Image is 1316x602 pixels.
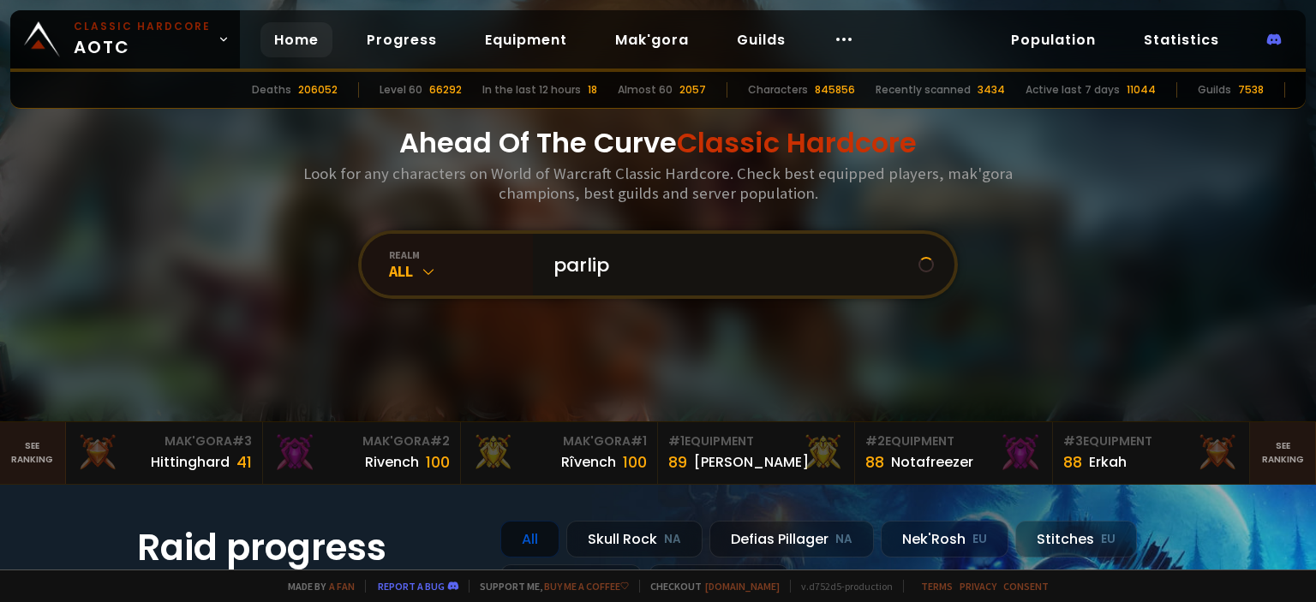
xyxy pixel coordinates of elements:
a: Terms [921,580,953,593]
div: Characters [748,82,808,98]
div: 18 [588,82,597,98]
div: Level 60 [380,82,422,98]
h1: Raid progress [137,521,480,575]
div: Rîvench [561,451,616,473]
div: In the last 12 hours [482,82,581,98]
h1: Ahead Of The Curve [399,122,917,164]
span: # 2 [430,432,450,450]
small: EU [972,531,987,548]
div: 88 [865,450,884,474]
a: Population [997,22,1110,57]
span: v. d752d5 - production [790,580,893,593]
a: #2Equipment88Notafreezer [855,422,1052,484]
div: 41 [236,450,252,474]
a: Privacy [960,580,996,593]
span: Made by [278,580,355,593]
a: Report a bug [378,580,445,593]
div: 11044 [1127,82,1156,98]
a: a fan [329,580,355,593]
input: Search a character... [543,234,918,295]
a: Home [260,22,332,57]
div: Recently scanned [876,82,971,98]
span: AOTC [74,19,211,60]
span: # 1 [631,432,647,450]
div: Active last 7 days [1026,82,1120,98]
span: Classic Hardcore [677,123,917,162]
div: Mak'Gora [273,432,449,450]
div: Nek'Rosh [881,521,1008,557]
div: [PERSON_NAME] [694,451,809,473]
a: #1Equipment89[PERSON_NAME] [658,422,855,484]
span: # 3 [1063,432,1083,450]
div: 88 [1063,450,1082,474]
span: Support me, [469,580,629,593]
div: Mak'Gora [471,432,647,450]
a: Guilds [723,22,799,57]
a: Mak'Gora#1Rîvench100 [461,422,658,484]
div: Equipment [668,432,844,450]
div: Notafreezer [891,451,973,473]
div: realm [389,248,533,261]
a: Mak'Gora#2Rivench100 [263,422,460,484]
a: Consent [1003,580,1049,593]
div: Doomhowl [500,564,642,601]
span: # 2 [865,432,885,450]
div: 3434 [978,82,1005,98]
span: # 1 [668,432,685,450]
small: NA [835,531,852,548]
a: Buy me a coffee [544,580,629,593]
a: Seeranking [1250,422,1316,484]
div: 100 [623,450,647,474]
div: Guilds [1198,82,1231,98]
div: 66292 [429,82,462,98]
div: Hittinghard [151,451,230,473]
small: Classic Hardcore [74,19,211,34]
div: Stitches [1015,521,1137,557]
a: #3Equipment88Erkah [1053,422,1250,484]
div: Equipment [865,432,1041,450]
a: Mak'gora [601,22,703,57]
div: Skull Rock [566,521,703,557]
div: 100 [426,450,450,474]
span: Checkout [639,580,780,593]
a: Progress [353,22,451,57]
div: All [500,521,559,557]
div: 2057 [679,82,706,98]
div: Mak'Gora [76,432,252,450]
div: Almost 60 [618,82,673,98]
div: 845856 [815,82,855,98]
a: Statistics [1130,22,1233,57]
div: 7538 [1238,82,1264,98]
div: Erkah [1089,451,1127,473]
h3: Look for any characters on World of Warcraft Classic Hardcore. Check best equipped players, mak'g... [296,164,1020,203]
span: # 3 [232,432,252,450]
div: Rivench [365,451,419,473]
div: All [389,261,533,281]
a: [DOMAIN_NAME] [705,580,780,593]
div: Deaths [252,82,291,98]
small: EU [1101,531,1116,548]
a: Mak'Gora#3Hittinghard41 [66,422,263,484]
small: NA [664,531,681,548]
div: 206052 [298,82,338,98]
a: Equipment [471,22,581,57]
div: Defias Pillager [709,521,874,557]
div: 89 [668,450,687,474]
a: Classic HardcoreAOTC [10,10,240,69]
div: Equipment [1063,432,1239,450]
div: Soulseeker [649,564,789,601]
